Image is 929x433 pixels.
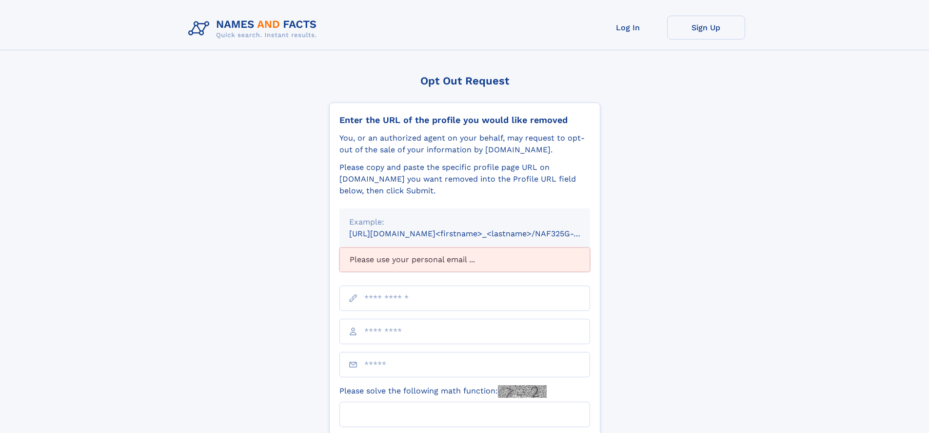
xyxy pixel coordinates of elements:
div: Example: [349,216,580,228]
small: [URL][DOMAIN_NAME]<firstname>_<lastname>/NAF325G-xxxxxxxx [349,229,609,238]
img: Logo Names and Facts [184,16,325,42]
div: Please use your personal email ... [339,247,590,272]
div: Opt Out Request [329,75,600,87]
div: Enter the URL of the profile you would like removed [339,115,590,125]
div: You, or an authorized agent on your behalf, may request to opt-out of the sale of your informatio... [339,132,590,156]
label: Please solve the following math function: [339,385,547,398]
div: Please copy and paste the specific profile page URL on [DOMAIN_NAME] you want removed into the Pr... [339,162,590,197]
a: Sign Up [667,16,745,40]
a: Log In [589,16,667,40]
